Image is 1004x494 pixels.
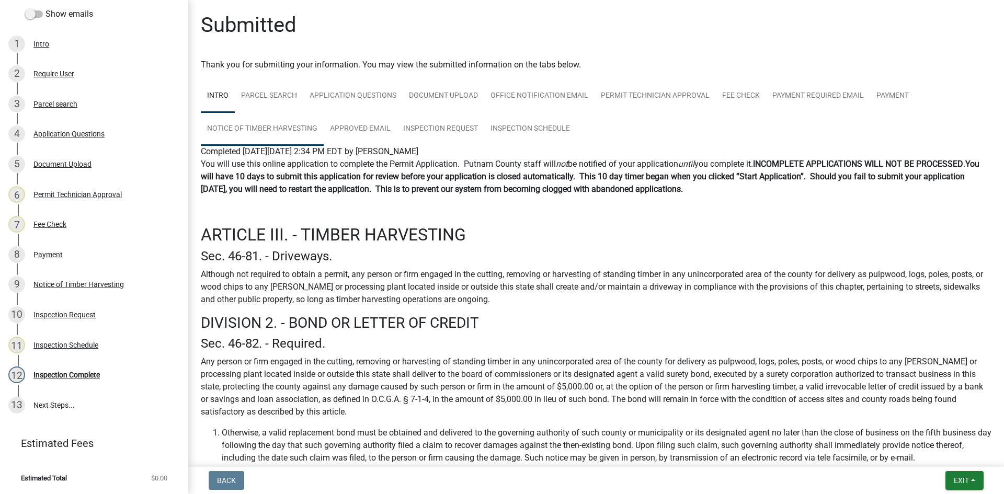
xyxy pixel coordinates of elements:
[209,471,244,490] button: Back
[33,160,92,168] div: Document Upload
[8,337,25,353] div: 11
[8,186,25,203] div: 6
[324,112,397,146] a: Approved Email
[201,112,324,146] a: Notice of Timber Harvesting
[8,276,25,293] div: 9
[201,59,991,71] div: Thank you for submitting your information. You may view the submitted information on the tabs below.
[33,281,124,288] div: Notice of Timber Harvesting
[8,96,25,112] div: 3
[484,112,576,146] a: Inspection Schedule
[33,70,74,77] div: Require User
[222,427,991,464] li: Otherwise, a valid replacement bond must be obtained and delivered to the governing authority of ...
[201,79,235,113] a: Intro
[33,130,105,137] div: Application Questions
[33,341,98,349] div: Inspection Schedule
[403,79,484,113] a: Document Upload
[201,158,991,196] p: You will use this online application to complete the Permit Application. Putnam County staff will...
[753,159,963,169] strong: INCOMPLETE APPLICATIONS WILL NOT BE PROCESSED
[484,79,595,113] a: Office Notification Email
[201,146,418,156] span: Completed [DATE][DATE] 2:34 PM EDT by [PERSON_NAME]
[8,306,25,323] div: 10
[8,397,25,413] div: 13
[201,314,991,332] h3: DIVISION 2. - BOND OR LETTER OF CREDIT
[8,65,25,82] div: 2
[201,268,991,306] p: Although not required to obtain a permit, any person or firm engaged in the cutting, removing or ...
[716,79,766,113] a: Fee Check
[8,366,25,383] div: 12
[397,112,484,146] a: Inspection Request
[595,79,716,113] a: Permit Technician Approval
[33,371,100,378] div: Inspection Complete
[8,246,25,263] div: 8
[8,36,25,52] div: 1
[201,249,991,264] h4: Sec. 46-81. - Driveways.
[303,79,403,113] a: Application Questions
[235,79,303,113] a: Parcel search
[33,100,77,108] div: Parcel search
[8,125,25,142] div: 4
[8,433,172,454] a: Estimated Fees
[678,159,694,169] i: until
[954,476,969,485] span: Exit
[33,311,96,318] div: Inspection Request
[33,40,49,48] div: Intro
[201,225,991,245] h2: ARTICLE III. - TIMBER HARVESTING
[33,251,63,258] div: Payment
[945,471,984,490] button: Exit
[8,216,25,233] div: 7
[201,336,991,351] h4: Sec. 46-82. - Required.
[201,355,991,418] p: Any person or firm engaged in the cutting, removing or harvesting of standing timber in any uninc...
[33,191,122,198] div: Permit Technician Approval
[25,8,93,20] label: Show emails
[21,475,67,481] span: Estimated Total
[33,221,66,228] div: Fee Check
[556,159,568,169] i: not
[217,476,236,485] span: Back
[201,13,296,38] h1: Submitted
[870,79,915,113] a: Payment
[151,475,167,481] span: $0.00
[201,159,979,194] strong: You will have 10 days to submit this application for review before your application is closed aut...
[766,79,870,113] a: Payment Required Email
[8,156,25,173] div: 5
